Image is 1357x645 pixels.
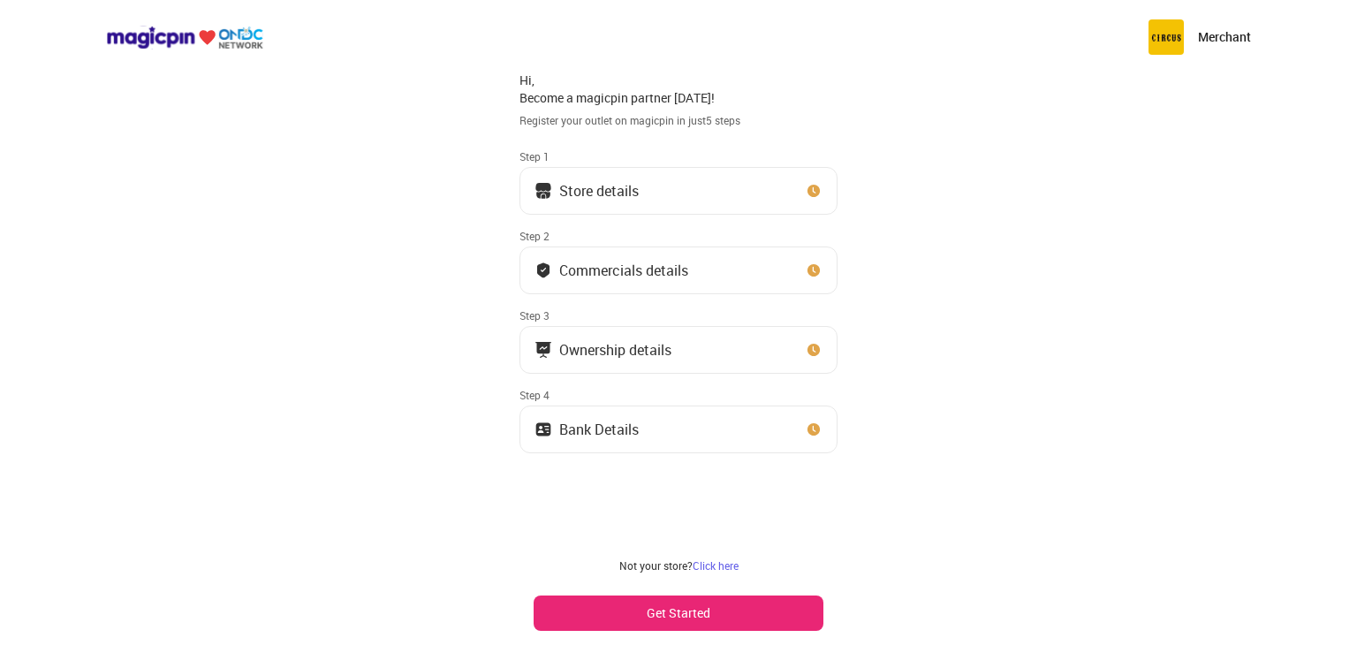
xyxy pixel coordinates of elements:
[519,167,838,215] button: Store details
[519,229,838,243] div: Step 2
[619,558,693,573] span: Not your store?
[1198,28,1251,46] p: Merchant
[559,186,639,195] div: Store details
[519,388,838,402] div: Step 4
[106,26,263,49] img: ondc-logo-new-small.8a59708e.svg
[534,182,552,200] img: storeIcon.9b1f7264.svg
[805,262,823,279] img: clock_icon_new.67dbf243.svg
[805,421,823,438] img: clock_icon_new.67dbf243.svg
[519,247,838,294] button: Commercials details
[534,262,552,279] img: bank_details_tick.fdc3558c.svg
[519,72,838,106] div: Hi, Become a magicpin partner [DATE]!
[519,326,838,374] button: Ownership details
[1149,19,1184,55] img: circus.b677b59b.png
[559,425,639,434] div: Bank Details
[519,149,838,163] div: Step 1
[805,182,823,200] img: clock_icon_new.67dbf243.svg
[534,596,823,631] button: Get Started
[519,406,838,453] button: Bank Details
[559,345,671,354] div: Ownership details
[534,341,552,359] img: commercials_icon.983f7837.svg
[534,421,552,438] img: ownership_icon.37569ceb.svg
[519,308,838,322] div: Step 3
[559,266,688,275] div: Commercials details
[693,558,739,573] a: Click here
[519,113,838,128] div: Register your outlet on magicpin in just 5 steps
[805,341,823,359] img: clock_icon_new.67dbf243.svg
